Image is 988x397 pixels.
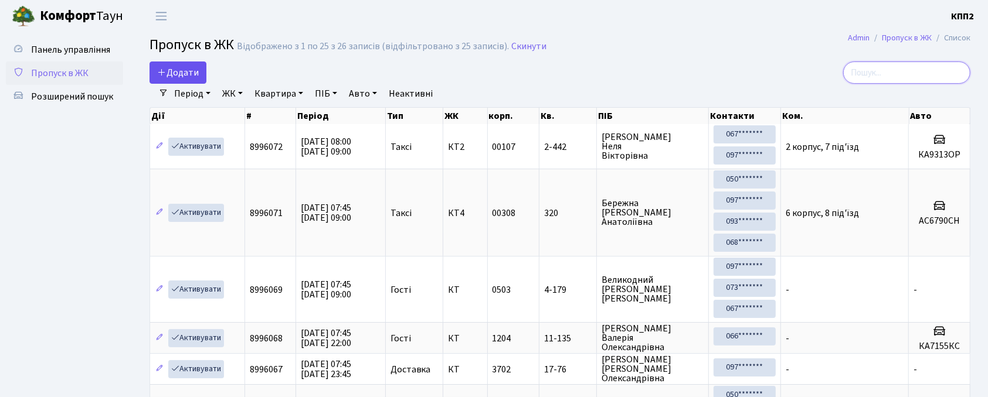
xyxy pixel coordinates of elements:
[848,32,870,44] a: Admin
[914,149,965,160] h5: КА9313ОР
[914,363,917,376] span: -
[448,334,482,343] span: КТ
[493,207,516,220] span: 00308
[544,334,592,343] span: 11-135
[12,5,35,28] img: logo.png
[6,85,123,108] a: Розширений пошук
[786,332,789,345] span: -
[493,283,511,296] span: 0503
[310,84,342,104] a: ПІБ
[31,67,89,80] span: Пропуск в ЖК
[914,215,965,227] h5: АС6790СН
[386,108,444,124] th: Тип
[31,43,110,56] span: Панель управління
[709,108,781,124] th: Контакти
[932,32,970,45] li: Список
[40,6,96,25] b: Комфорт
[391,334,411,343] span: Гості
[544,285,592,295] span: 4-179
[6,61,123,85] a: Пропуск в ЖК
[448,208,482,218] span: КТ4
[602,275,704,303] span: Великодний [PERSON_NAME] [PERSON_NAME]
[169,84,215,104] a: Період
[6,38,123,61] a: Панель управління
[914,283,917,296] span: -
[250,332,283,345] span: 8996068
[493,332,511,345] span: 1204
[168,360,224,378] a: Активувати
[168,204,224,222] a: Активувати
[951,9,974,23] a: КПП2
[147,6,176,26] button: Переключити навігацію
[301,358,351,381] span: [DATE] 07:45 [DATE] 23:45
[951,10,974,23] b: КПП2
[448,142,482,152] span: КТ2
[597,108,709,124] th: ПІБ
[344,84,382,104] a: Авто
[511,41,546,52] a: Скинути
[250,363,283,376] span: 8996067
[493,363,511,376] span: 3702
[384,84,437,104] a: Неактивні
[150,35,234,55] span: Пропуск в ЖК
[218,84,247,104] a: ЖК
[544,208,592,218] span: 320
[443,108,487,124] th: ЖК
[539,108,597,124] th: Кв.
[245,108,296,124] th: #
[150,61,206,84] a: Додати
[250,283,283,296] span: 8996069
[493,141,516,153] span: 00107
[781,108,909,124] th: Ком.
[168,329,224,347] a: Активувати
[301,278,351,301] span: [DATE] 07:45 [DATE] 09:00
[843,61,970,84] input: Пошук...
[168,280,224,299] a: Активувати
[786,283,789,296] span: -
[786,363,789,376] span: -
[602,132,704,160] span: [PERSON_NAME] Неля Вікторівна
[391,142,412,152] span: Таксі
[830,26,988,50] nav: breadcrumb
[40,6,123,26] span: Таун
[488,108,539,124] th: корп.
[301,135,351,158] span: [DATE] 08:00 [DATE] 09:00
[786,207,859,220] span: 6 корпус, 8 під'їзд
[237,41,509,52] div: Відображено з 1 по 25 з 26 записів (відфільтровано з 25 записів).
[391,365,431,374] span: Доставка
[301,201,351,224] span: [DATE] 07:45 [DATE] 09:00
[909,108,971,124] th: Авто
[250,207,283,220] span: 8996071
[250,84,308,104] a: Квартира
[150,108,245,124] th: Дії
[250,141,283,153] span: 8996072
[168,138,224,156] a: Активувати
[786,141,859,153] span: 2 корпус, 7 під'їзд
[602,324,704,352] span: [PERSON_NAME] Валерія Олександрівна
[602,355,704,383] span: [PERSON_NAME] [PERSON_NAME] Олександрівна
[157,66,199,79] span: Додати
[391,285,411,295] span: Гості
[448,285,482,295] span: КТ
[544,365,592,374] span: 17-76
[391,208,412,218] span: Таксі
[301,327,351,350] span: [DATE] 07:45 [DATE] 22:00
[544,142,592,152] span: 2-442
[31,90,113,103] span: Розширений пошук
[296,108,386,124] th: Період
[448,365,482,374] span: КТ
[602,198,704,227] span: Бережна [PERSON_NAME] Анатоліївна
[914,341,965,352] h5: КА7155КС
[882,32,932,44] a: Пропуск в ЖК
